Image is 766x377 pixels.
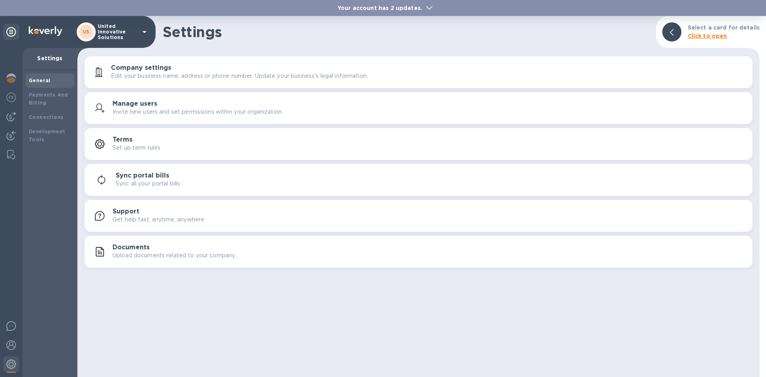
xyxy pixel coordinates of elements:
b: Click to open [688,33,727,39]
b: Select a card for details [688,24,760,31]
h3: Company settings [111,64,171,72]
p: Upload documents related to your company. [113,251,236,260]
p: United Innovative Solutions [98,24,138,40]
p: Settings [29,54,71,62]
div: Unpin categories [3,24,19,40]
p: Sync all your portal bills [116,180,180,188]
h3: Terms [113,136,132,144]
img: Foreign exchange [6,93,16,102]
button: Sync portal billsSync all your portal bills [85,164,752,196]
b: Development Tools [29,128,65,142]
img: Logo [29,26,62,36]
h1: Settings [163,24,650,40]
p: Set up term rules [113,144,160,152]
h3: Sync portal bills [116,172,169,180]
button: Company settingsEdit your business name, address or phone number. Update your business's legal in... [85,56,752,88]
p: Edit your business name, address or phone number. Update your business's legal information. [111,72,368,80]
button: TermsSet up term rules [85,128,752,160]
b: Your account has 2 updates. [338,5,422,11]
h3: Manage users [113,100,157,108]
button: DocumentsUpload documents related to your company. [85,236,752,268]
button: Manage usersInvite new users and set permissions within your organization. [85,92,752,124]
p: Get help fast, anytime, anywhere [113,215,204,224]
h3: Documents [113,244,150,251]
b: General [29,77,51,83]
b: US [83,29,90,35]
b: Payments And Billing [29,92,68,106]
p: Invite new users and set permissions within your organization. [113,108,283,116]
h3: Support [113,208,139,215]
button: SupportGet help fast, anytime, anywhere [85,200,752,232]
b: Connections [29,114,63,120]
